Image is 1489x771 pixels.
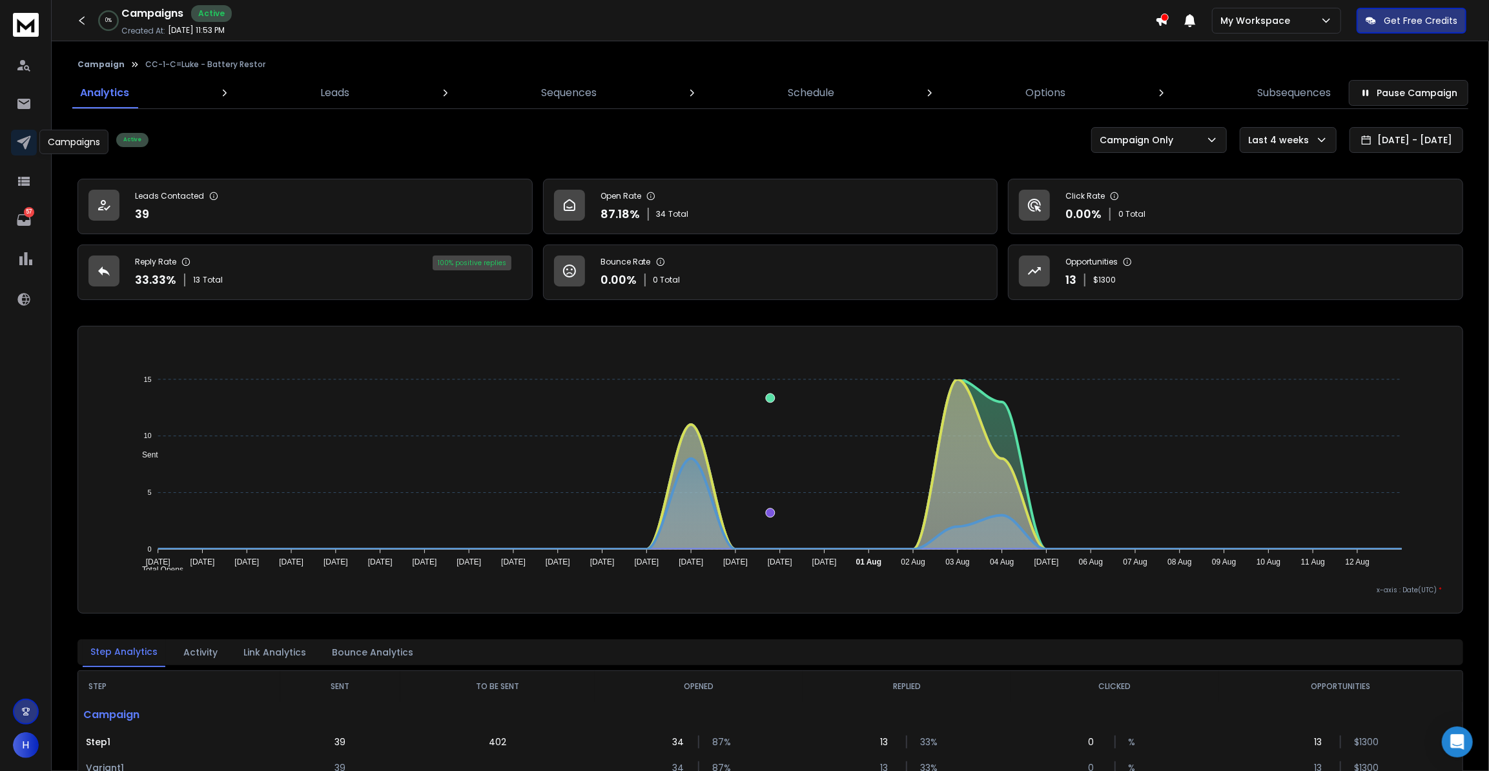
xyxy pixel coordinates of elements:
[601,257,651,267] p: Bounce Rate
[105,17,112,25] p: 0 %
[1354,736,1367,748] p: $ 1300
[121,6,183,21] h1: Campaigns
[234,558,259,567] tspan: [DATE]
[803,671,1011,702] th: REPLIED
[533,77,604,108] a: Sequences
[279,558,303,567] tspan: [DATE]
[920,736,933,748] p: 33 %
[135,191,204,201] p: Leads Contacted
[1118,209,1145,219] p: 0 Total
[1065,257,1118,267] p: Opportunities
[145,59,265,70] p: CC-1-C=Luke - Battery Restor
[1008,245,1463,300] a: Opportunities13$1300
[280,671,400,702] th: SENT
[768,558,792,567] tspan: [DATE]
[723,558,748,567] tspan: [DATE]
[1212,558,1236,567] tspan: 09 Aug
[1124,558,1147,567] tspan: 07 Aug
[1018,77,1074,108] a: Options
[121,26,165,36] p: Created At:
[78,702,280,728] p: Campaign
[77,179,533,234] a: Leads Contacted39
[313,77,357,108] a: Leads
[856,558,882,567] tspan: 01 Aug
[135,257,176,267] p: Reply Rate
[1257,85,1331,101] p: Subsequences
[334,736,345,748] p: 39
[1079,558,1103,567] tspan: 06 Aug
[1384,14,1457,27] p: Get Free Credits
[132,565,183,574] span: Total Opens
[412,558,436,567] tspan: [DATE]
[601,205,640,223] p: 87.18 %
[541,85,597,101] p: Sequences
[1008,179,1463,234] a: Click Rate0.00%0 Total
[236,638,314,666] button: Link Analytics
[1220,14,1295,27] p: My Workspace
[143,375,151,383] tspan: 15
[543,179,998,234] a: Open Rate87.18%34Total
[1129,736,1142,748] p: %
[1350,127,1463,153] button: [DATE] - [DATE]
[1011,671,1219,702] th: CLICKED
[13,13,39,37] img: logo
[39,130,108,154] div: Campaigns
[780,77,842,108] a: Schedule
[1346,558,1370,567] tspan: 12 Aug
[1168,558,1192,567] tspan: 08 Aug
[990,558,1014,567] tspan: 04 Aug
[601,191,641,201] p: Open Rate
[190,558,214,567] tspan: [DATE]
[433,255,511,270] div: 100 % positive replies
[634,558,659,567] tspan: [DATE]
[657,209,666,219] span: 34
[135,205,149,223] p: 39
[546,558,570,567] tspan: [DATE]
[712,736,725,748] p: 87 %
[168,25,225,35] p: [DATE] 11:53 PM
[132,450,158,459] span: Sent
[86,736,272,748] p: Step 1
[77,59,125,70] button: Campaign
[176,638,225,666] button: Activity
[543,245,998,300] a: Bounce Rate0.00%0 Total
[320,85,349,101] p: Leads
[1093,275,1116,285] p: $ 1300
[1249,77,1339,108] a: Subsequences
[1065,191,1105,201] p: Click Rate
[457,558,481,567] tspan: [DATE]
[901,558,925,567] tspan: 02 Aug
[191,5,232,22] div: Active
[1442,726,1473,757] div: Open Intercom Messenger
[323,558,348,567] tspan: [DATE]
[72,77,137,108] a: Analytics
[1257,558,1280,567] tspan: 10 Aug
[13,732,39,758] button: H
[601,271,637,289] p: 0.00 %
[595,671,803,702] th: OPENED
[1026,85,1066,101] p: Options
[672,736,685,748] p: 34
[1100,134,1178,146] p: Campaign Only
[1034,558,1059,567] tspan: [DATE]
[669,209,689,219] span: Total
[679,558,703,567] tspan: [DATE]
[78,671,280,702] th: STEP
[1248,134,1314,146] p: Last 4 weeks
[501,558,526,567] tspan: [DATE]
[1349,80,1468,106] button: Pause Campaign
[1314,736,1327,748] p: 13
[1357,8,1466,34] button: Get Free Credits
[116,133,149,147] div: Active
[145,558,170,567] tspan: [DATE]
[147,488,151,496] tspan: 5
[203,275,223,285] span: Total
[99,585,1442,595] p: x-axis : Date(UTC)
[83,637,165,667] button: Step Analytics
[1301,558,1325,567] tspan: 11 Aug
[147,545,151,553] tspan: 0
[590,558,615,567] tspan: [DATE]
[368,558,393,567] tspan: [DATE]
[788,85,834,101] p: Schedule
